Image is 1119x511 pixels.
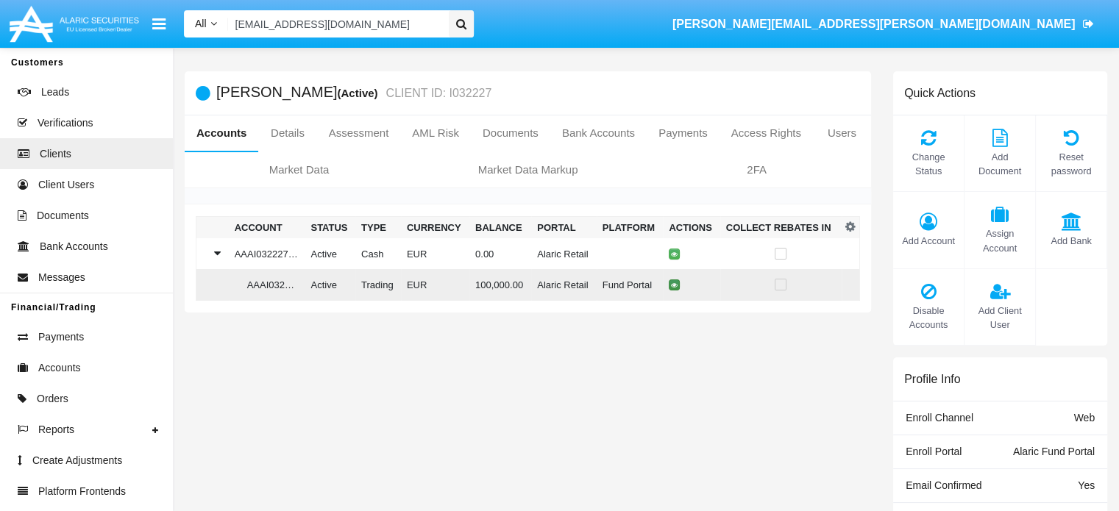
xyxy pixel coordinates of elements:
[400,115,471,151] a: AML Risk
[216,85,491,101] h5: [PERSON_NAME]
[355,217,401,239] th: Type
[469,238,531,269] td: 0.00
[317,115,401,151] a: Assessment
[40,239,108,254] span: Bank Accounts
[229,217,305,239] th: Account
[413,152,642,187] a: Market Data Markup
[900,304,956,332] span: Disable Accounts
[1078,479,1095,491] span: Yes
[647,115,720,151] a: Payments
[900,150,956,178] span: Change Status
[401,238,469,269] td: EUR
[471,115,550,151] a: Documents
[184,16,228,32] a: All
[229,269,305,301] td: AAAI032227A1
[1043,234,1099,248] span: Add Bank
[38,360,81,376] span: Accounts
[597,269,664,301] td: Fund Portal
[906,479,981,491] span: Email Confirmed
[40,146,71,162] span: Clients
[37,208,89,224] span: Documents
[642,152,871,187] a: 2FA
[531,269,597,301] td: Alaric Retail
[355,269,401,301] td: Trading
[305,217,355,239] th: Status
[38,270,85,285] span: Messages
[38,422,74,437] span: Reports
[355,238,401,269] td: Cash
[720,217,842,239] th: Collect Rebates In
[904,86,976,100] h6: Quick Actions
[195,18,207,29] span: All
[469,217,531,239] th: Balance
[550,115,647,151] a: Bank Accounts
[37,391,68,407] span: Orders
[185,152,413,187] a: Market Data
[185,115,258,151] a: Accounts
[1073,412,1095,424] span: Web
[38,484,126,499] span: Platform Frontends
[401,217,469,239] th: Currency
[41,85,69,100] span: Leads
[531,238,597,269] td: Alaric Retail
[38,115,93,131] span: Verifications
[1013,446,1095,457] span: Alaric Fund Portal
[665,4,1101,45] a: [PERSON_NAME][EMAIL_ADDRESS][PERSON_NAME][DOMAIN_NAME]
[972,226,1028,254] span: Assign Account
[229,238,305,269] td: AAAI032227AC1
[972,304,1028,332] span: Add Client User
[38,177,94,193] span: Client Users
[337,85,382,101] div: (Active)
[228,10,444,37] input: Search
[7,2,141,46] img: Logo image
[720,115,813,151] a: Access Rights
[531,217,597,239] th: Portal
[1043,150,1099,178] span: Reset password
[906,446,962,457] span: Enroll Portal
[906,412,973,424] span: Enroll Channel
[813,115,871,151] a: Users
[383,87,492,99] small: CLIENT ID: I032227
[672,18,1076,30] span: [PERSON_NAME][EMAIL_ADDRESS][PERSON_NAME][DOMAIN_NAME]
[597,217,664,239] th: Platform
[305,269,355,301] td: Active
[32,453,122,468] span: Create Adjustments
[972,150,1028,178] span: Add Document
[663,217,720,239] th: Actions
[305,238,355,269] td: Active
[469,269,531,301] td: 100,000.00
[258,115,316,151] a: Details
[401,269,469,301] td: EUR
[904,372,960,386] h6: Profile Info
[900,234,956,248] span: Add Account
[38,329,84,345] span: Payments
